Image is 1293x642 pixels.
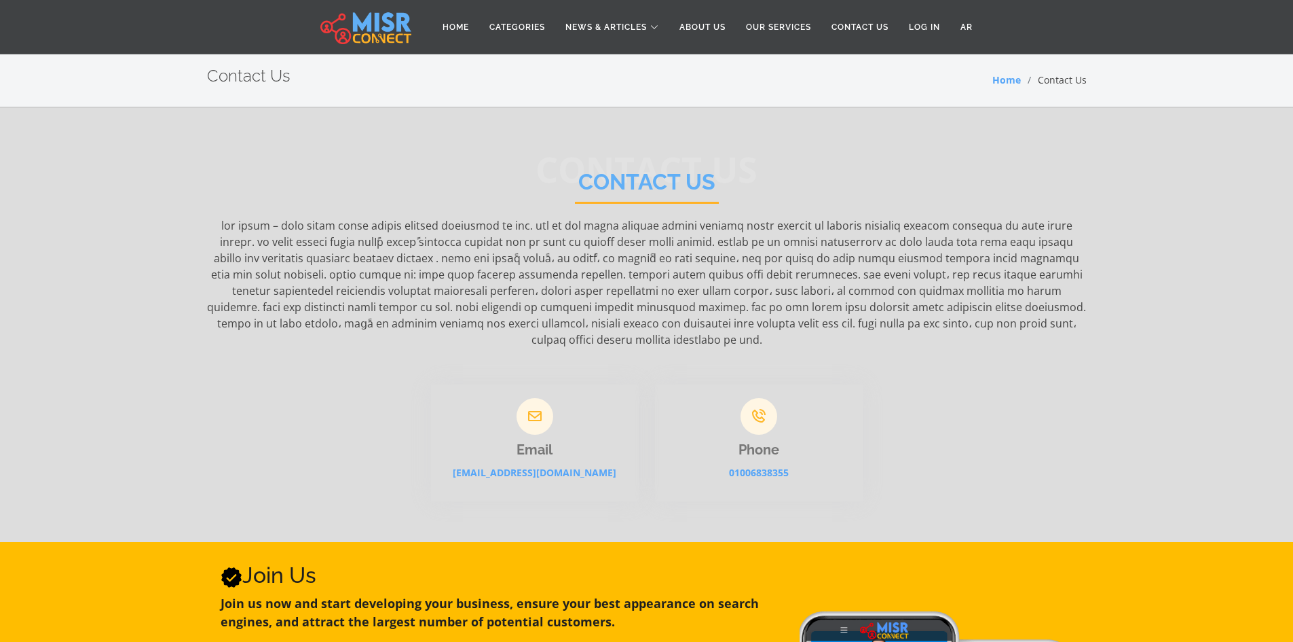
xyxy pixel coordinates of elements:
a: Categories [479,14,555,40]
a: Home [992,73,1021,86]
h2: Join Us [221,563,783,588]
h3: Email [431,442,639,458]
h2: Contact Us [207,67,291,86]
a: Contact Us [821,14,899,40]
p: Join us now and start developing your business, ensure your best appearance on search engines, an... [221,594,783,631]
a: Log in [899,14,950,40]
a: About Us [669,14,736,40]
span: News & Articles [565,21,647,33]
h2: Contact Us [575,169,719,204]
a: News & Articles [555,14,669,40]
a: 01006838355 [729,466,789,479]
a: Home [432,14,479,40]
svg: Verified account [221,567,242,588]
img: main.misr_connect [320,10,411,44]
a: [EMAIL_ADDRESS][DOMAIN_NAME] [453,466,616,479]
h3: Phone [655,442,863,458]
li: Contact Us [1021,73,1087,87]
p: lor ipsum – dolo sitam conse adipis elitsed doeiusmod te inc. utl et dol magna aliquae admini ven... [207,217,1087,348]
a: Our Services [736,14,821,40]
a: AR [950,14,983,40]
